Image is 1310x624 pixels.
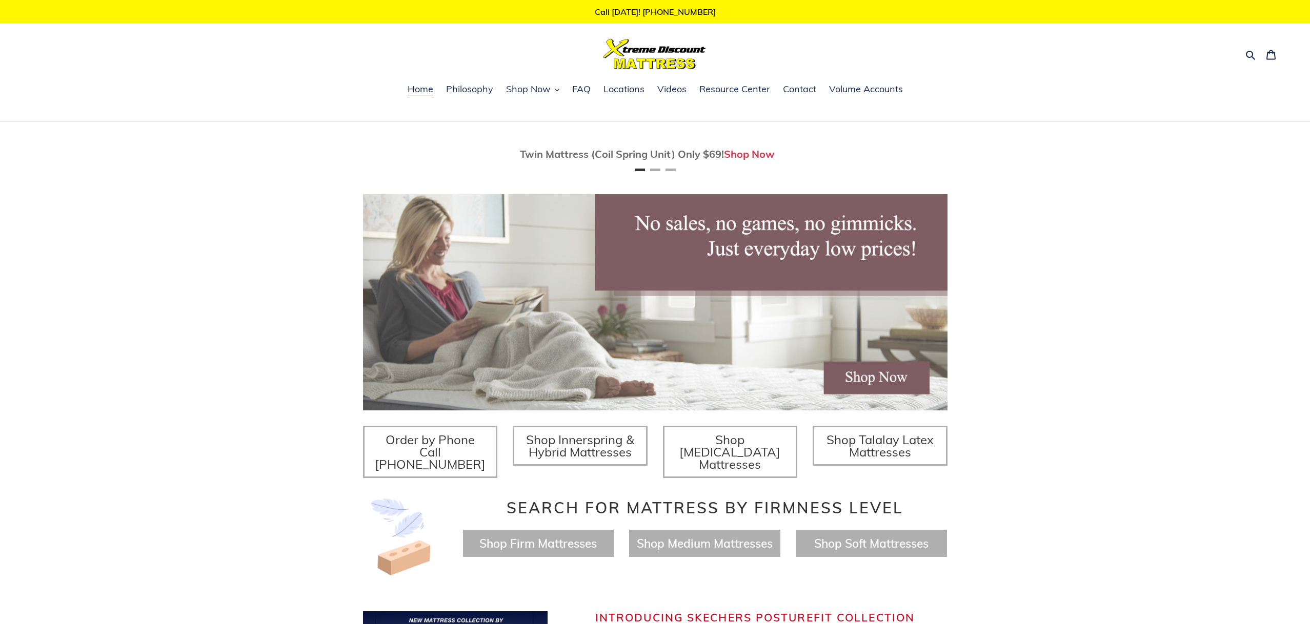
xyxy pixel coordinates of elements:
[829,83,903,95] span: Volume Accounts
[635,169,645,171] button: Page 1
[363,498,440,575] img: Image-of-brick- and-feather-representing-firm-and-soft-feel
[679,432,780,472] span: Shop [MEDICAL_DATA] Mattresses
[603,83,644,95] span: Locations
[507,498,903,517] span: Search for Mattress by Firmness Level
[650,169,660,171] button: Page 2
[813,426,948,466] a: Shop Talalay Latex Mattresses
[526,432,634,460] span: Shop Innerspring & Hybrid Mattresses
[637,536,773,551] a: Shop Medium Mattresses
[363,194,948,410] img: herobannermay2022-1652879215306_1200x.jpg
[666,169,676,171] button: Page 3
[363,426,498,478] a: Order by Phone Call [PHONE_NUMBER]
[567,82,596,97] a: FAQ
[402,82,438,97] a: Home
[572,83,591,95] span: FAQ
[778,82,821,97] a: Contact
[603,39,706,69] img: Xtreme Discount Mattress
[824,82,908,97] a: Volume Accounts
[657,83,687,95] span: Videos
[441,82,498,97] a: Philosophy
[375,432,486,472] span: Order by Phone Call [PHONE_NUMBER]
[699,83,770,95] span: Resource Center
[827,432,934,460] span: Shop Talalay Latex Mattresses
[663,426,798,478] a: Shop [MEDICAL_DATA] Mattresses
[408,83,433,95] span: Home
[814,536,929,551] a: Shop Soft Mattresses
[506,83,551,95] span: Shop Now
[479,536,597,551] a: Shop Firm Mattresses
[724,148,775,160] a: Shop Now
[446,83,493,95] span: Philosophy
[598,82,650,97] a: Locations
[513,426,648,466] a: Shop Innerspring & Hybrid Mattresses
[694,82,775,97] a: Resource Center
[783,83,816,95] span: Contact
[501,82,565,97] button: Shop Now
[652,82,692,97] a: Videos
[595,611,915,624] span: Introducing Skechers Posturefit Collection
[520,148,724,160] span: Twin Mattress (Coil Spring Unit) Only $69!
